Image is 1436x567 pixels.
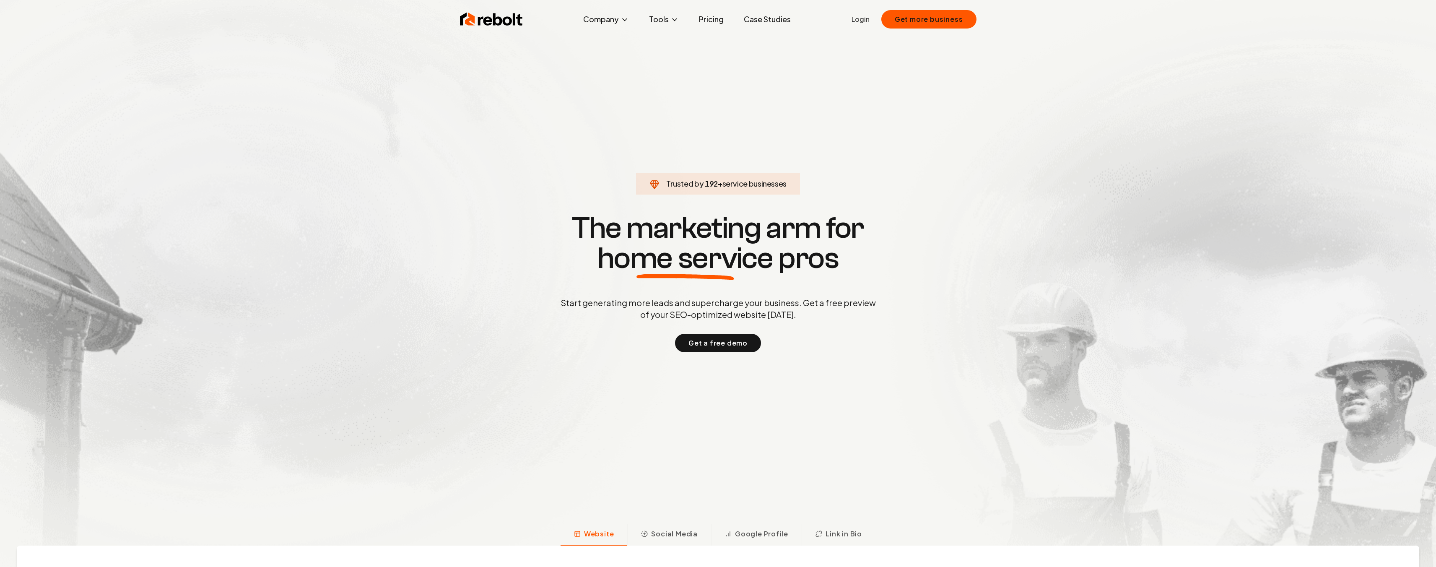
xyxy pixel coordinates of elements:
[802,524,875,546] button: Link in Bio
[692,11,730,28] a: Pricing
[576,11,636,28] button: Company
[881,10,976,29] button: Get more business
[666,179,704,188] span: Trusted by
[627,524,711,546] button: Social Media
[559,297,878,320] p: Start generating more leads and supercharge your business. Get a free preview of your SEO-optimiz...
[722,179,787,188] span: service businesses
[517,213,919,273] h1: The marketing arm for pros
[826,529,862,539] span: Link in Bio
[651,529,698,539] span: Social Media
[737,11,797,28] a: Case Studies
[711,524,802,546] button: Google Profile
[642,11,686,28] button: Tools
[705,178,718,190] span: 192
[584,529,614,539] span: Website
[460,11,523,28] img: Rebolt Logo
[735,529,788,539] span: Google Profile
[561,524,628,546] button: Website
[675,334,761,352] button: Get a free demo
[852,14,870,24] a: Login
[718,179,722,188] span: +
[597,243,773,273] span: home service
